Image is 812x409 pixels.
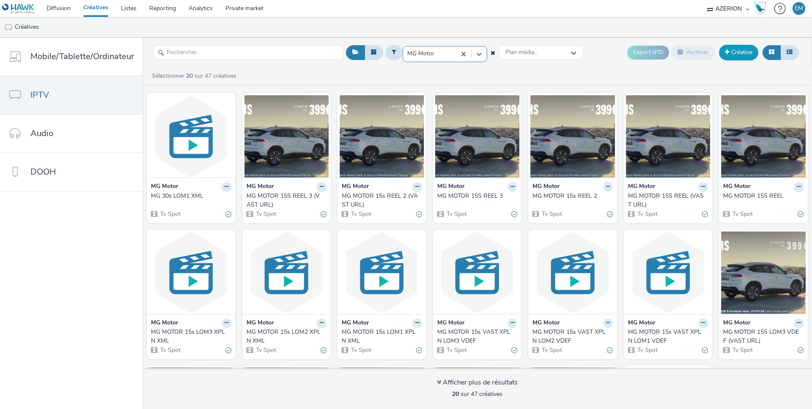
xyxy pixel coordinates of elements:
[342,328,422,345] a: MG MOTOR 15s LOM1 XPLN XML
[702,346,708,355] div: Valide
[530,95,615,177] img: MG MOTOR 15s REEL 2 visual
[225,210,231,219] div: Valide
[350,210,371,218] span: Tv Spot
[532,319,560,328] strong: MG Motor
[798,210,804,219] div: Valide
[437,319,464,328] strong: MG Motor
[723,328,800,345] div: MG MOTOR 15S LOM3 VDEF (VAST URL)
[151,182,178,192] strong: MG Motor
[636,210,658,218] span: Tv Spot
[30,166,56,178] span: DOOH
[30,50,134,63] span: Mobile/Tablette/Ordinateur
[452,390,459,398] strong: 20
[541,210,562,218] span: Tv Spot
[511,346,517,355] div: Valide
[671,45,715,60] button: Archiver
[151,319,178,328] strong: MG Motor
[247,182,274,192] strong: MG Motor
[763,45,781,60] button: Grille
[732,346,753,354] span: Tv Spot
[723,319,750,328] strong: MG Motor
[151,72,240,80] a: Sélectionner sur 47 créatives
[4,23,13,32] img: tv
[435,95,520,177] img: MG MOTOR 15S REEL 3 visual
[446,346,467,354] span: Tv Spot
[247,319,274,328] strong: MG Motor
[30,89,49,101] span: IPTV
[151,192,231,200] a: MG 30s LOM1 XML
[721,232,806,314] img: MG MOTOR 15S LOM3 VDEF (VAST URL) visual
[505,49,538,56] span: Plan média...
[437,328,518,345] a: MG MOTOR 15s VAST XPLN LOM3 VDEF
[530,232,615,314] img: MG MOTOR 15s VAST XPLN LOM2 VDEF visual
[149,95,233,177] img: MG 30s LOM1 XML visual
[186,72,193,80] strong: 20
[723,182,750,192] strong: MG Motor
[244,232,329,314] img: MG MOTOR 15s LOM2 XPLN XML visual
[723,328,804,345] a: MG MOTOR 15S LOM3 VDEF (VAST URL)
[30,127,53,139] span: Audio
[628,192,708,209] a: MG MOTOR 15S REEL (VAST URL)
[754,2,766,15] img: Hawk Academy
[628,182,655,192] strong: MG Motor
[627,46,669,59] button: Export d'ID
[159,346,181,354] span: Tv Spot
[532,192,609,200] div: MG MOTOR 15s REEL 2
[247,192,324,209] div: MG MOTOR 15S REEL 3 (VAST URL)
[452,390,502,398] span: sur 47 créatives
[342,319,369,328] strong: MG Motor
[437,378,518,387] div: Afficher plus de résultats
[719,45,758,60] a: Créative
[780,45,799,60] button: Liste
[532,182,560,192] strong: MG Motor
[626,95,710,177] img: MG MOTOR 15S REEL (VAST URL) visual
[247,192,327,209] a: MG MOTOR 15S REEL 3 (VAST URL)
[321,346,326,355] div: Valide
[244,95,329,177] img: MG MOTOR 15S REEL 3 (VAST URL) visual
[628,328,705,345] div: MG MOTOR 15s VAST XPLN LOM1 VDEF
[754,2,770,15] a: Hawk Academy
[437,328,514,345] div: MG MOTOR 15s VAST XPLN LOM3 VDEF
[435,232,520,314] img: MG MOTOR 15s VAST XPLN LOM3 VDEF visual
[151,328,228,345] div: MG MOTOR 15s LOM3 XPLN XML
[721,95,806,177] img: MG MOTOR 15S REEL visual
[541,346,562,354] span: Tv Spot
[340,95,424,177] img: MG MOTOR 15s REEL 2 (VAST URL) visual
[2,3,35,14] img: undefined Logo
[437,192,518,200] a: MG MOTOR 15S REEL 3
[732,210,753,218] span: Tv Spot
[225,346,231,355] div: Valide
[636,346,658,354] span: Tv Spot
[340,232,424,314] img: MG MOTOR 15s LOM1 XPLN XML visual
[437,182,464,192] strong: MG Motor
[795,2,803,15] div: EM
[723,192,804,200] a: MG MOTOR 15S REEL
[626,232,710,314] img: MG MOTOR 15s VAST XPLN LOM1 VDEF visual
[255,346,276,354] span: Tv Spot
[342,328,419,345] div: MG MOTOR 15s LOM1 XPLN XML
[446,210,467,218] span: Tv Spot
[247,328,327,345] a: MG MOTOR 15s LOM2 XPLN XML
[321,210,326,219] div: Valide
[628,328,708,345] a: MG MOTOR 15s VAST XPLN LOM1 VDEF
[416,210,422,219] div: Valide
[342,192,422,209] a: MG MOTOR 15s REEL 2 (VAST URL)
[798,346,804,355] div: Valide
[532,328,613,345] a: MG MOTOR 15s VAST XPLN LOM2 VDEF
[247,328,324,345] div: MG MOTOR 15s LOM2 XPLN XML
[628,192,705,209] div: MG MOTOR 15S REEL (VAST URL)
[628,319,655,328] strong: MG Motor
[149,232,233,314] img: MG MOTOR 15s LOM3 XPLN XML visual
[416,346,422,355] div: Valide
[437,192,514,200] div: MG MOTOR 15S REEL 3
[159,210,181,218] span: Tv Spot
[607,210,613,219] div: Valide
[342,192,419,209] div: MG MOTOR 15s REEL 2 (VAST URL)
[607,346,613,355] div: Valide
[723,192,800,200] div: MG MOTOR 15S REEL
[532,328,609,345] div: MG MOTOR 15s VAST XPLN LOM2 VDEF
[255,210,276,218] span: Tv Spot
[511,210,517,219] div: Valide
[342,182,369,192] strong: MG Motor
